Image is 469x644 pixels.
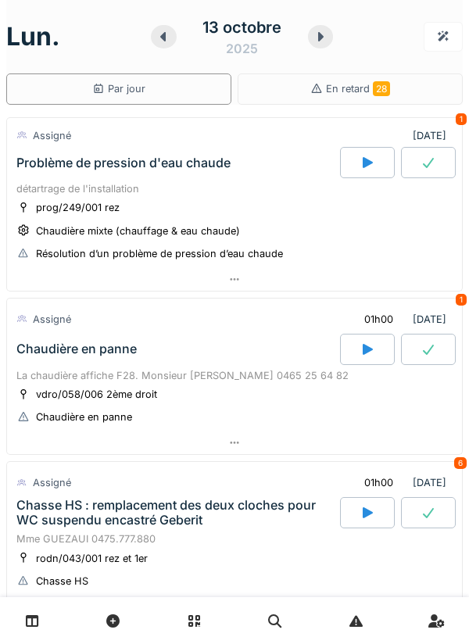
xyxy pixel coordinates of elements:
[92,81,145,96] div: Par jour
[36,200,120,215] div: prog/249/001 rez
[456,294,467,306] div: 1
[36,574,88,589] div: Chasse HS
[36,551,148,566] div: rodn/043/001 rez et 1er
[351,305,453,334] div: [DATE]
[33,312,71,327] div: Assigné
[16,156,231,170] div: Problème de pression d'eau chaude
[36,246,283,261] div: Résolution d’un problème de pression d’eau chaude
[326,83,390,95] span: En retard
[33,128,71,143] div: Assigné
[364,312,393,327] div: 01h00
[33,475,71,490] div: Assigné
[202,16,281,39] div: 13 octobre
[226,39,258,58] div: 2025
[16,531,453,546] div: Mme GUEZAUI 0475.777.880
[6,22,60,52] h1: lun.
[373,81,390,96] span: 28
[351,468,453,497] div: [DATE]
[413,128,453,143] div: [DATE]
[36,410,132,424] div: Chaudière en panne
[16,368,453,383] div: La chaudière affiche F28. Monsieur [PERSON_NAME] 0465 25 64 82
[16,181,453,196] div: détartrage de l'installation
[456,113,467,125] div: 1
[364,475,393,490] div: 01h00
[36,387,157,402] div: vdro/058/006 2ème droit
[16,342,137,356] div: Chaudière en panne
[36,224,240,238] div: Chaudière mixte (chauffage & eau chaude)
[16,498,337,528] div: Chasse HS : remplacement des deux cloches pour WC suspendu encastré Geberit
[454,457,467,469] div: 6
